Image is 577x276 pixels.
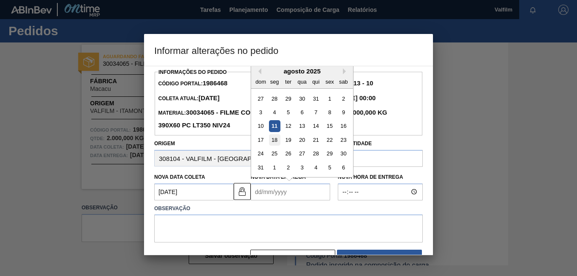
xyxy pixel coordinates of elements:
[283,120,294,132] div: Choose terça-feira, 12 de agosto de 2025
[324,120,335,132] div: Choose sexta-feira, 15 de agosto de 2025
[203,79,227,87] strong: 1986468
[237,186,247,197] img: unlocked
[283,148,294,159] div: Choose terça-feira, 26 de agosto de 2025
[310,134,322,146] div: Choose quinta-feira, 21 de agosto de 2025
[296,162,308,173] div: Choose quarta-feira, 3 de setembro de 2025
[343,68,349,74] button: Next Month
[324,148,335,159] div: Choose sexta-feira, 29 de agosto de 2025
[283,107,294,118] div: Choose terça-feira, 5 de agosto de 2025
[251,68,353,75] div: agosto 2025
[283,76,294,87] div: ter
[255,93,266,104] div: Choose domingo, 27 de julho de 2025
[251,174,306,180] label: Nova Data Entrega
[158,69,227,75] label: Informações do Pedido
[158,109,263,129] strong: 30034065 - FILME CONTR 390X60 PC LT350 NIV24
[338,141,372,146] label: Quantidade
[255,120,266,132] div: Choose domingo, 10 de agosto de 2025
[337,250,422,267] button: Salvar
[324,134,335,146] div: Choose sexta-feira, 22 de agosto de 2025
[310,76,322,87] div: qui
[296,120,308,132] div: Choose quarta-feira, 13 de agosto de 2025
[250,250,335,267] button: Fechar
[198,94,220,101] strong: [DATE]
[254,91,350,174] div: month 2025-08
[154,141,175,146] label: Origem
[269,107,280,118] div: Choose segunda-feira, 4 de agosto de 2025
[338,120,349,132] div: Choose sábado, 16 de agosto de 2025
[346,109,387,116] strong: 2.000,000 KG
[310,120,322,132] div: Choose quinta-feira, 14 de agosto de 2025
[154,183,234,200] input: dd/mm/yyyy
[283,134,294,146] div: Choose terça-feira, 19 de agosto de 2025
[255,148,266,159] div: Choose domingo, 24 de agosto de 2025
[338,107,349,118] div: Choose sábado, 9 de agosto de 2025
[269,162,280,173] div: Choose segunda-feira, 1 de setembro de 2025
[234,183,251,200] button: unlocked
[251,183,330,200] input: dd/mm/yyyy
[310,107,322,118] div: Choose quinta-feira, 7 de agosto de 2025
[269,76,280,87] div: seg
[338,148,349,159] div: Choose sábado, 30 de agosto de 2025
[310,148,322,159] div: Choose quinta-feira, 28 de agosto de 2025
[338,134,349,146] div: Choose sábado, 23 de agosto de 2025
[324,162,335,173] div: Choose sexta-feira, 5 de setembro de 2025
[296,93,308,104] div: Choose quarta-feira, 30 de julho de 2025
[269,120,280,132] div: Choose segunda-feira, 11 de agosto de 2025
[269,148,280,159] div: Choose segunda-feira, 25 de agosto de 2025
[310,93,322,104] div: Choose quinta-feira, 31 de julho de 2025
[158,110,263,129] span: Material:
[296,76,308,87] div: qua
[154,174,205,180] label: Nova Data Coleta
[338,171,423,183] label: Nova Hora de Entrega
[296,134,308,146] div: Choose quarta-feira, 20 de agosto de 2025
[296,148,308,159] div: Choose quarta-feira, 27 de agosto de 2025
[310,162,322,173] div: Choose quinta-feira, 4 de setembro de 2025
[338,93,349,104] div: Choose sábado, 2 de agosto de 2025
[324,76,335,87] div: sex
[255,162,266,173] div: Choose domingo, 31 de agosto de 2025
[255,68,261,74] button: Previous Month
[324,93,335,104] div: Choose sexta-feira, 1 de agosto de 2025
[255,107,266,118] div: Choose domingo, 3 de agosto de 2025
[338,162,349,173] div: Choose sábado, 6 de setembro de 2025
[158,96,219,101] span: Coleta Atual:
[255,76,266,87] div: dom
[255,134,266,146] div: Choose domingo, 17 de agosto de 2025
[283,162,294,173] div: Choose terça-feira, 2 de setembro de 2025
[144,34,433,66] h3: Informar alterações no pedido
[324,107,335,118] div: Choose sexta-feira, 8 de agosto de 2025
[154,203,423,215] label: Observação
[158,81,227,87] span: Código Portal:
[269,93,280,104] div: Choose segunda-feira, 28 de julho de 2025
[337,94,376,101] strong: [DATE] 00:00
[296,107,308,118] div: Choose quarta-feira, 6 de agosto de 2025
[269,134,280,146] div: Choose segunda-feira, 18 de agosto de 2025
[338,76,349,87] div: sab
[283,93,294,104] div: Choose terça-feira, 29 de julho de 2025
